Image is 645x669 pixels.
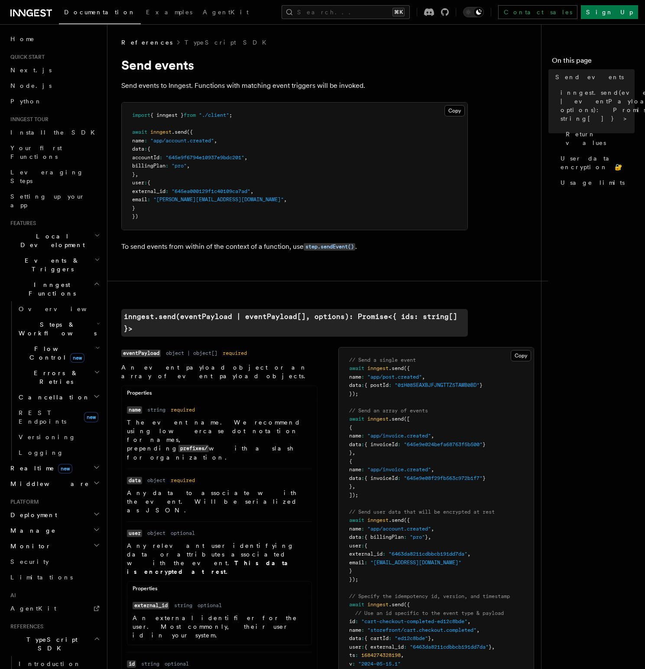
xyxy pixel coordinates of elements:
span: Errors & Retries [15,369,94,386]
a: Security [7,554,102,569]
div: Inngest Functions [7,301,102,460]
button: Cancellation [15,389,102,405]
a: Home [7,31,102,47]
button: Events & Triggers [7,253,102,277]
button: Middleware [7,476,102,492]
button: Toggle dark mode [463,7,484,17]
span: Introduction [19,660,81,667]
a: Overview [15,301,102,317]
a: Leveraging Steps [7,164,102,189]
span: Cancellation [15,393,90,402]
span: Node.js [10,82,52,89]
span: Install the SDK [10,129,100,136]
span: Versioning [19,434,76,441]
span: Examples [146,9,192,16]
a: AgentKit [7,601,102,616]
span: Leveraging Steps [10,169,84,184]
span: new [84,412,98,422]
span: Features [7,220,36,227]
span: Overview [19,306,108,312]
a: Python [7,93,102,109]
a: Node.js [7,78,102,93]
a: REST Endpointsnew [15,405,102,429]
kbd: ⌘K [392,8,405,16]
a: Your first Functions [7,140,102,164]
button: Realtimenew [7,460,102,476]
span: Platform [7,499,39,505]
span: Usage limits [561,178,625,187]
span: Middleware [7,479,89,488]
button: Flow Controlnew [15,341,102,365]
span: REST Endpoints [19,409,66,425]
span: new [58,464,72,473]
span: Monitor [7,542,51,550]
a: Send events [552,69,635,85]
button: Inngest Functions [7,277,102,301]
span: Return values [566,130,635,147]
span: AI [7,592,16,599]
span: Quick start [7,54,45,61]
span: Local Development [7,232,94,249]
button: Manage [7,523,102,538]
span: Events & Triggers [7,256,94,273]
a: Setting up your app [7,189,102,213]
a: Logging [15,445,102,460]
a: Return values [562,126,635,151]
a: inngest.send(eventPayload | eventPayload[], options): Promise<{ ids: string[] }> [557,85,635,126]
span: Inngest tour [7,116,49,123]
a: Versioning [15,429,102,445]
span: Documentation [64,9,136,16]
span: new [70,353,84,363]
a: Usage limits [557,175,635,190]
a: Examples [141,3,198,23]
span: Setting up your app [10,193,85,209]
a: Install the SDK [7,125,102,140]
button: Local Development [7,228,102,253]
a: Next.js [7,62,102,78]
span: User data encryption 🔐 [561,154,635,171]
span: Inngest Functions [7,280,94,298]
span: TypeScript SDK [7,635,94,653]
button: Monitor [7,538,102,554]
a: Contact sales [498,5,577,19]
a: Sign Up [581,5,638,19]
button: TypeScript SDK [7,632,102,656]
span: Home [10,35,35,43]
button: Search...⌘K [282,5,410,19]
span: Steps & Workflows [15,320,97,338]
span: Next.js [10,67,52,74]
span: Send events [555,73,624,81]
span: Your first Functions [10,145,62,160]
span: References [7,623,43,630]
a: Documentation [59,3,141,24]
a: Limitations [7,569,102,585]
h4: On this page [552,55,635,69]
span: Limitations [10,574,73,581]
span: Deployment [7,511,57,519]
button: Steps & Workflows [15,317,102,341]
a: User data encryption 🔐 [557,151,635,175]
span: AgentKit [203,9,249,16]
button: Errors & Retries [15,365,102,389]
button: Deployment [7,507,102,523]
span: AgentKit [10,605,56,612]
span: Flow Control [15,344,95,362]
span: Manage [7,526,56,535]
a: AgentKit [198,3,254,23]
span: Logging [19,449,64,456]
span: Python [10,98,42,105]
span: Realtime [7,464,72,473]
span: Security [10,558,49,565]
